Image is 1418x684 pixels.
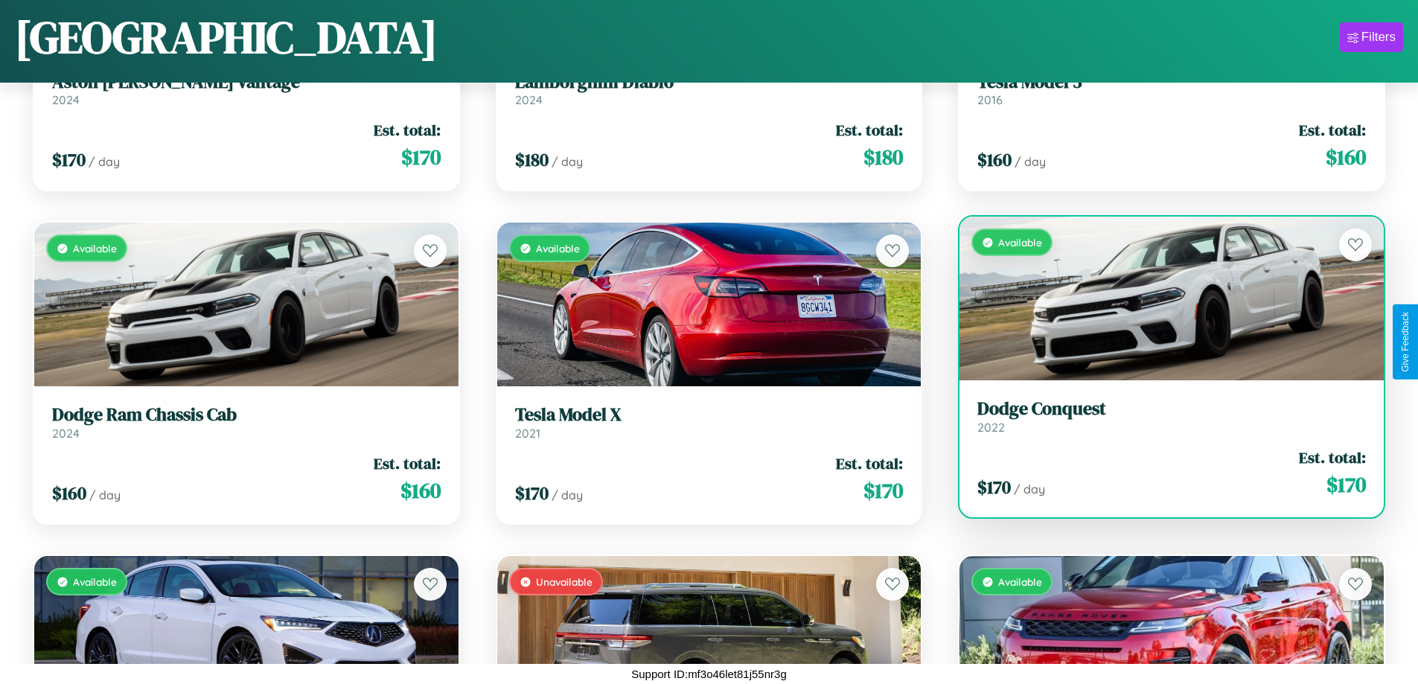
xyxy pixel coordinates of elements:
[977,475,1011,499] span: $ 170
[1299,447,1366,468] span: Est. total:
[515,147,549,172] span: $ 180
[515,71,904,108] a: Lamborghini Diablo2024
[863,476,903,505] span: $ 170
[552,488,583,502] span: / day
[89,488,121,502] span: / day
[998,575,1042,588] span: Available
[515,92,543,107] span: 2024
[977,420,1005,435] span: 2022
[1326,470,1366,499] span: $ 170
[536,575,593,588] span: Unavailable
[515,426,540,441] span: 2021
[536,242,580,255] span: Available
[89,154,120,169] span: / day
[977,92,1003,107] span: 2016
[1015,154,1046,169] span: / day
[515,481,549,505] span: $ 170
[1361,30,1396,45] div: Filters
[552,154,583,169] span: / day
[863,142,903,172] span: $ 180
[73,242,117,255] span: Available
[52,404,441,426] h3: Dodge Ram Chassis Cab
[1326,142,1366,172] span: $ 160
[515,404,904,441] a: Tesla Model X2021
[401,142,441,172] span: $ 170
[400,476,441,505] span: $ 160
[52,147,86,172] span: $ 170
[977,71,1366,108] a: Tesla Model 32016
[1400,312,1411,372] div: Give Feedback
[1014,482,1045,496] span: / day
[52,71,441,108] a: Aston [PERSON_NAME] Vantage2024
[52,92,80,107] span: 2024
[374,453,441,474] span: Est. total:
[515,404,904,426] h3: Tesla Model X
[15,7,438,68] h1: [GEOGRAPHIC_DATA]
[977,147,1012,172] span: $ 160
[631,664,786,684] p: Support ID: mf3o46let81j55nr3g
[52,481,86,505] span: $ 160
[836,119,903,141] span: Est. total:
[1340,22,1403,52] button: Filters
[1299,119,1366,141] span: Est. total:
[836,453,903,474] span: Est. total:
[52,426,80,441] span: 2024
[73,575,117,588] span: Available
[977,398,1366,420] h3: Dodge Conquest
[977,398,1366,435] a: Dodge Conquest2022
[52,71,441,93] h3: Aston [PERSON_NAME] Vantage
[52,404,441,441] a: Dodge Ram Chassis Cab2024
[998,236,1042,249] span: Available
[374,119,441,141] span: Est. total:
